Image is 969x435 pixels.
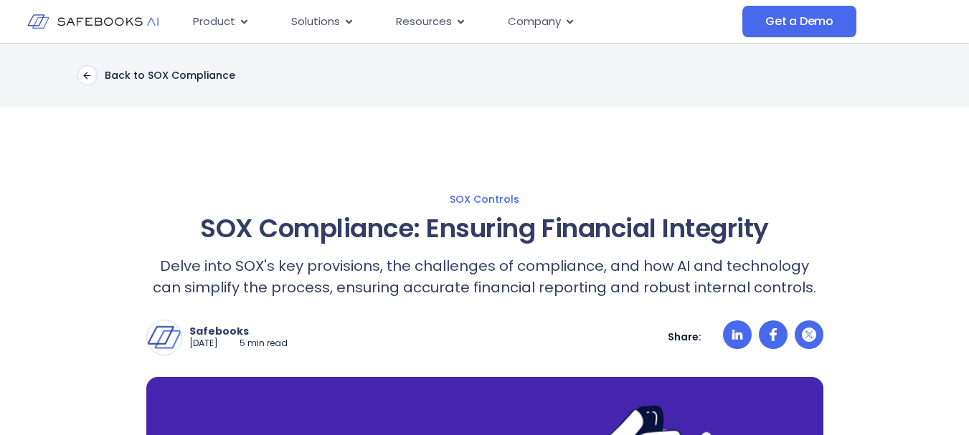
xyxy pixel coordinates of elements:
img: Safebooks [147,320,181,355]
div: Menu Toggle [181,8,742,36]
h1: SOX Compliance: Ensuring Financial Integrity [146,214,823,244]
nav: Menu [181,8,742,36]
a: Get a Demo [742,6,856,37]
a: Back to SOX Compliance [77,65,235,85]
p: Share: [668,330,701,343]
a: SOX Controls [14,193,955,206]
span: Get a Demo [765,14,833,29]
p: Back to SOX Compliance [105,69,235,82]
span: Company [508,14,561,30]
span: Solutions [291,14,340,30]
span: Resources [396,14,452,30]
p: Safebooks [189,325,288,338]
span: Product [193,14,235,30]
p: 5 min read [240,338,288,350]
p: [DATE] [189,338,218,350]
p: Delve into SOX's key provisions, the challenges of compliance, and how AI and technology can simp... [146,255,823,298]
